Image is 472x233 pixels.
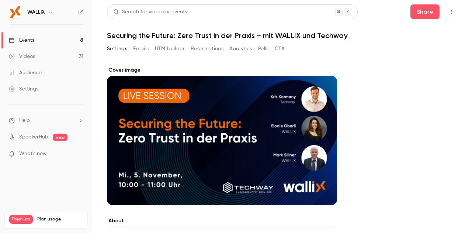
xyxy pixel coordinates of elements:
button: Polls [258,43,269,55]
div: Settings [9,85,38,93]
div: Search for videos or events [113,8,187,16]
section: Cover image [107,66,337,205]
iframe: Noticeable Trigger [74,151,83,157]
div: Videos [9,53,35,60]
div: Events [9,37,34,44]
button: UTM builder [155,43,185,55]
label: Cover image [107,66,337,74]
span: Premium [9,215,33,224]
button: Registrations [191,43,223,55]
h1: Securing the Future: Zero Trust in der Praxis – mit WALLIX und Techway [107,31,457,40]
h6: WALLIX [27,8,45,16]
span: Plan usage [37,216,83,222]
span: Help [19,117,30,124]
button: CTA [275,43,285,55]
label: About [107,217,337,225]
button: Settings [107,43,127,55]
button: Share [410,4,440,19]
button: Emails [133,43,149,55]
a: SpeakerHub [19,133,48,141]
img: WALLIX [9,6,21,18]
button: Analytics [229,43,252,55]
span: new [53,134,67,141]
div: Audience [9,69,42,76]
span: What's new [19,150,47,158]
li: help-dropdown-opener [9,117,83,124]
